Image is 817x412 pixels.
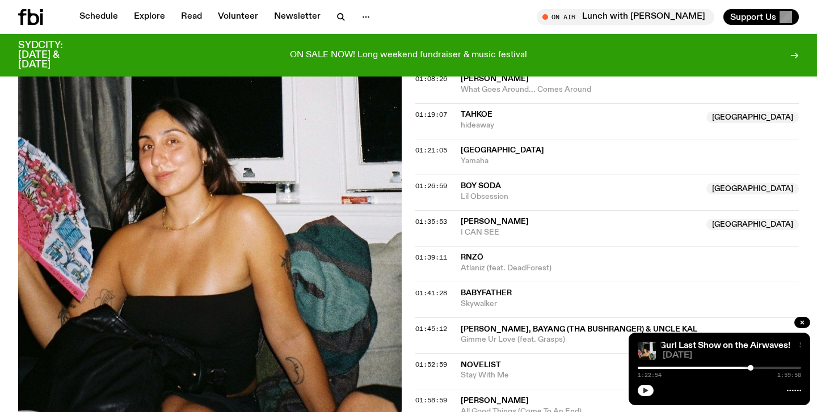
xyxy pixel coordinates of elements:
[730,12,776,22] span: Support Us
[579,341,790,350] a: Sunsets with Nazty Gurl Last Show on the Airwaves!
[415,147,447,154] button: 01:21:05
[415,146,447,155] span: 01:21:05
[706,112,799,123] span: [GEOGRAPHIC_DATA]
[461,397,529,405] span: [PERSON_NAME]
[537,9,714,25] button: On AirLunch with [PERSON_NAME]
[461,289,512,297] span: Babyfather
[415,397,447,403] button: 01:58:59
[461,192,700,202] span: Lil Obsession
[461,299,799,309] span: Skywalker
[174,9,209,25] a: Read
[415,76,447,82] button: 01:08:26
[723,9,799,25] button: Support Us
[461,227,700,238] span: I CAN SEE
[663,351,801,360] span: [DATE]
[211,9,265,25] a: Volunteer
[415,112,447,118] button: 01:19:07
[415,183,447,189] button: 01:26:59
[461,120,700,131] span: hideaway
[415,74,447,83] span: 01:08:26
[18,41,91,70] h3: SYDCITY: [DATE] & [DATE]
[73,9,125,25] a: Schedule
[415,326,447,332] button: 01:45:12
[638,372,662,378] span: 1:22:54
[461,146,544,154] span: [GEOGRAPHIC_DATA]
[415,181,447,190] span: 01:26:59
[706,219,799,230] span: [GEOGRAPHIC_DATA]
[415,360,447,369] span: 01:52:59
[461,84,799,95] span: What Goes Around... Comes Around
[415,219,447,225] button: 01:35:53
[461,75,529,83] span: [PERSON_NAME]
[415,253,447,262] span: 01:39:11
[461,325,697,333] span: [PERSON_NAME], BAYANG (tha Bushranger) & Uncle Kal
[267,9,327,25] a: Newsletter
[461,370,799,381] span: Stay With Me
[461,182,501,190] span: BOY SODA
[415,290,447,296] button: 01:41:28
[415,396,447,405] span: 01:58:59
[461,253,483,261] span: RNZŌ
[461,111,492,118] span: Tahkoe
[415,217,447,226] span: 01:35:53
[127,9,172,25] a: Explore
[461,263,799,274] span: Atlaniz (feat. DeadForest)
[706,183,799,194] span: [GEOGRAPHIC_DATA]
[461,361,501,369] span: Novelist
[415,324,447,333] span: 01:45:12
[290,50,527,61] p: ON SALE NOW! Long weekend fundraiser & music festival
[777,372,801,378] span: 1:59:58
[461,218,529,226] span: [PERSON_NAME]
[461,156,799,167] span: Yamaha
[415,288,447,298] span: 01:41:28
[415,254,447,261] button: 01:39:11
[461,334,799,345] span: Gimme Ur Love (feat. Grasps)
[415,110,447,119] span: 01:19:07
[415,362,447,368] button: 01:52:59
